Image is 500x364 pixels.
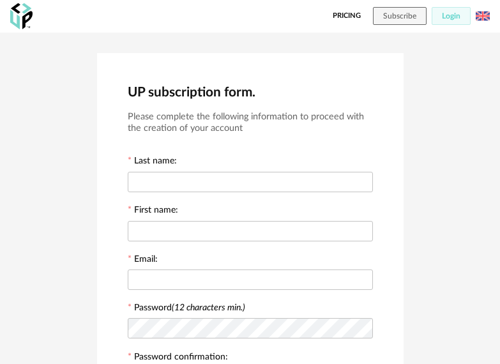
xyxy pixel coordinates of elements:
label: Email: [128,255,158,266]
span: Subscribe [383,12,416,20]
i: (12 characters min.) [172,303,245,312]
button: Subscribe [373,7,427,25]
button: Login [432,7,471,25]
a: Pricing [333,7,361,25]
label: Last name: [128,156,177,168]
label: Password [134,303,245,312]
h3: Please complete the following information to proceed with the creation of your account [128,111,373,135]
h2: UP subscription form. [128,84,373,101]
span: Login [442,12,460,20]
label: Password confirmation: [128,353,228,364]
img: OXP [10,3,33,29]
label: First name: [128,206,178,217]
img: us [476,9,490,23]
